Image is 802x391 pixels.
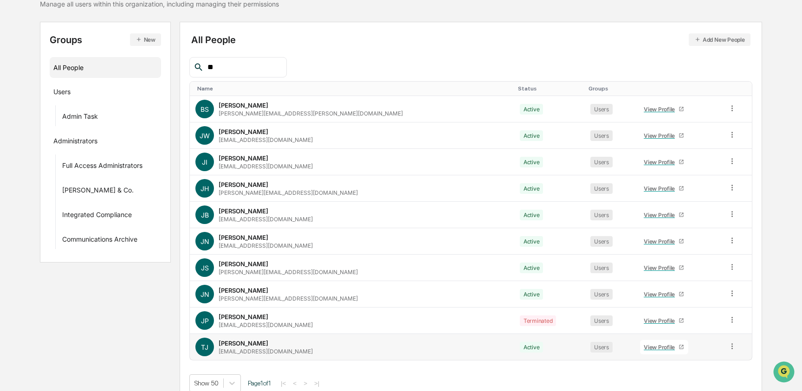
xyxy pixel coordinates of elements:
div: [PERSON_NAME] [219,340,268,347]
div: [EMAIL_ADDRESS][DOMAIN_NAME] [219,163,313,170]
a: 🗄️Attestations [64,113,119,130]
div: View Profile [644,238,679,245]
div: [EMAIL_ADDRESS][DOMAIN_NAME] [219,348,313,355]
div: [PERSON_NAME] [219,128,268,135]
div: Users [590,104,613,115]
div: All People [191,33,750,46]
span: JW [200,132,210,140]
div: Users [590,157,613,167]
div: Admin Task [62,112,98,123]
button: >| [311,379,322,387]
span: JP [201,317,209,325]
a: View Profile [640,181,688,196]
div: [PERSON_NAME] [219,207,268,215]
div: We're available if you need us! [32,80,117,88]
p: How can we help? [9,19,169,34]
span: Page 1 of 1 [248,379,271,387]
div: Active [520,157,543,167]
div: All People [53,60,157,75]
div: Users [590,183,613,194]
div: View Profile [644,344,679,351]
button: < [290,379,299,387]
div: Users [590,236,613,247]
div: Active [520,183,543,194]
a: 🖐️Preclearance [6,113,64,130]
a: Powered byPylon [65,157,112,164]
div: Toggle SortBy [638,85,719,92]
div: View Profile [644,264,679,271]
div: Users [53,88,71,99]
span: JI [202,158,207,166]
div: Start new chat [32,71,152,80]
span: JS [201,264,209,272]
div: [EMAIL_ADDRESS][DOMAIN_NAME] [219,321,313,328]
div: [PERSON_NAME] [219,102,268,109]
div: [PERSON_NAME][EMAIL_ADDRESS][DOMAIN_NAME] [219,295,358,302]
a: View Profile [640,287,688,301]
button: Add New People [689,33,750,46]
span: TJ [201,343,208,351]
a: View Profile [640,234,688,249]
div: View Profile [644,132,679,139]
div: Toggle SortBy [589,85,631,92]
a: View Profile [640,314,688,328]
div: View Profile [644,291,679,298]
a: 🔎Data Lookup [6,131,62,147]
div: Active [520,342,543,353]
div: View Profile [644,212,679,218]
div: View Profile [644,317,679,324]
span: JN [200,290,209,298]
div: 🔎 [9,135,17,143]
span: JB [201,211,209,219]
img: 1746055101610-c473b297-6a78-478c-a979-82029cc54cd1 [9,71,26,88]
div: 🖐️ [9,118,17,125]
a: View Profile [640,340,688,354]
span: Data Lookup [19,135,58,144]
div: Active [520,210,543,220]
div: Users [590,210,613,220]
div: View Profile [644,159,679,166]
div: [PERSON_NAME] [219,260,268,268]
div: View Profile [644,106,679,113]
div: Active [520,130,543,141]
span: Attestations [77,117,115,126]
button: > [301,379,310,387]
div: Full Access Administrators [62,161,142,173]
div: Groups [50,33,161,46]
div: [PERSON_NAME] [219,154,268,162]
span: JN [200,237,209,245]
div: [EMAIL_ADDRESS][DOMAIN_NAME] [219,136,313,143]
div: Administrators [53,137,97,148]
div: Users [590,289,613,300]
button: |< [278,379,289,387]
a: View Profile [640,102,688,116]
div: Users [590,315,613,326]
div: [PERSON_NAME][EMAIL_ADDRESS][DOMAIN_NAME] [219,269,358,276]
div: Users [590,342,613,353]
a: View Profile [640,128,688,143]
div: View Profile [644,185,679,192]
iframe: Open customer support [772,360,797,385]
div: Active [520,289,543,300]
div: Toggle SortBy [518,85,581,92]
span: Pylon [92,157,112,164]
a: View Profile [640,208,688,222]
div: [PERSON_NAME][EMAIL_ADDRESS][PERSON_NAME][DOMAIN_NAME] [219,110,403,117]
div: 🗄️ [67,118,75,125]
div: Active [520,104,543,115]
button: New [130,33,161,46]
div: Toggle SortBy [730,85,748,92]
div: [EMAIL_ADDRESS][DOMAIN_NAME] [219,242,313,249]
div: Terminated [520,315,556,326]
div: [PERSON_NAME] [219,181,268,188]
a: View Profile [640,261,688,275]
div: Active [520,236,543,247]
div: [PERSON_NAME][EMAIL_ADDRESS][DOMAIN_NAME] [219,189,358,196]
div: Communications Archive [62,235,137,246]
div: Users [590,263,613,273]
div: [PERSON_NAME] & Co. [62,186,134,197]
div: Integrated Compliance [62,211,132,222]
span: JH [200,185,209,192]
div: [EMAIL_ADDRESS][DOMAIN_NAME] [219,216,313,223]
